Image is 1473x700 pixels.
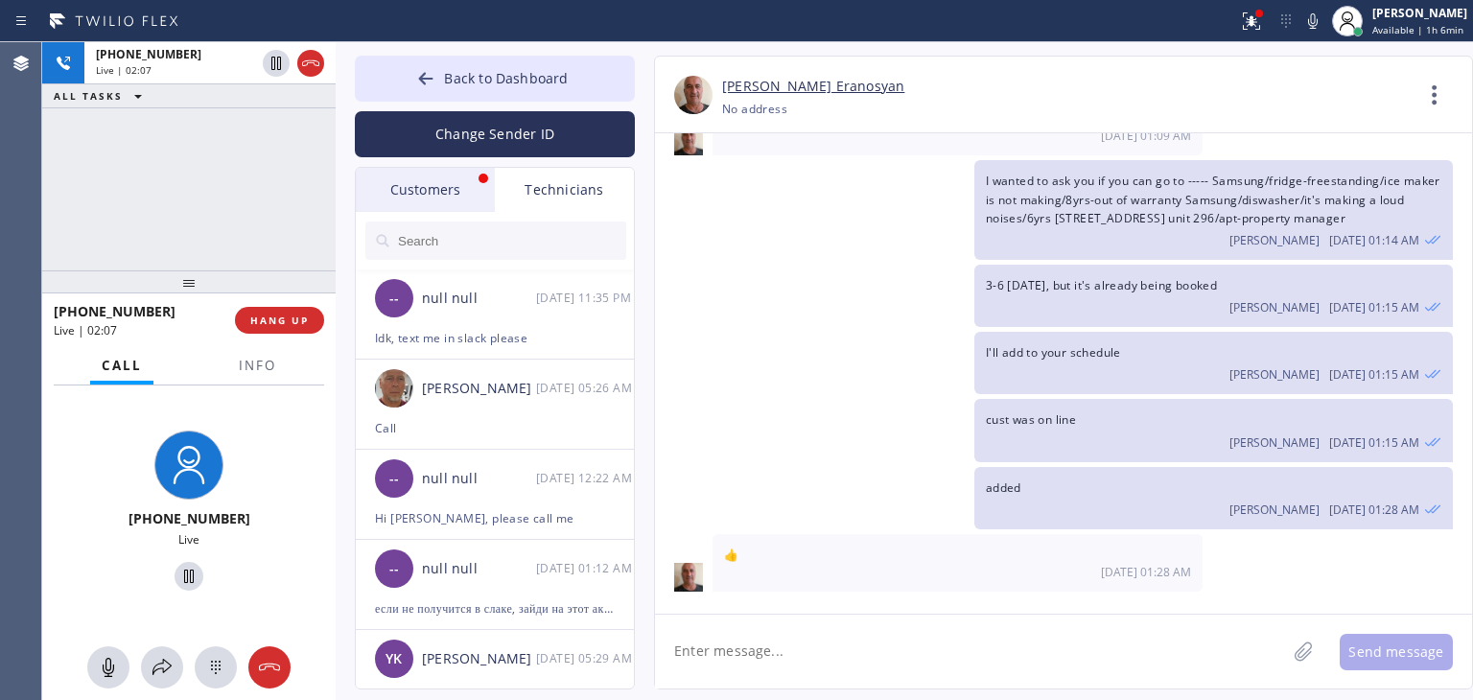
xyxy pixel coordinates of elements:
[1299,8,1326,35] button: Mute
[42,84,161,107] button: ALL TASKS
[422,288,536,310] div: null null
[96,46,201,62] span: [PHONE_NUMBER]
[536,377,636,399] div: 09/25/2025 9:26 AM
[235,307,324,334] button: HANG UP
[129,509,250,527] span: [PHONE_NUMBER]
[102,357,142,374] span: Call
[422,648,536,670] div: [PERSON_NAME]
[536,647,636,669] div: 09/18/2025 9:29 AM
[1329,434,1419,451] span: [DATE] 01:15 AM
[1372,23,1463,36] span: Available | 1h 6min
[1329,232,1419,248] span: [DATE] 01:14 AM
[54,89,123,103] span: ALL TASKS
[986,344,1121,361] span: I'll add to your schedule
[375,369,413,408] img: d5dde4b83224b5b0dfd88976ef15868e.jpg
[536,557,636,579] div: 09/22/2025 9:12 AM
[1101,128,1191,144] span: [DATE] 01:09 AM
[713,534,1203,592] div: 03/25/2025 9:28 AM
[356,168,495,212] div: Customers
[674,127,703,155] img: 538c64125ca06044fbadbd2da3dc4cf8.jpg
[1101,564,1191,580] span: [DATE] 01:28 AM
[375,507,615,529] div: Hi [PERSON_NAME], please call me
[974,160,1453,260] div: 03/25/2025 9:14 AM
[974,467,1453,529] div: 03/25/2025 9:28 AM
[386,648,402,670] span: YK
[355,56,635,102] button: Back to Dashboard
[536,287,636,309] div: 09/26/2025 9:35 AM
[724,547,738,563] span: 👍
[495,168,634,212] div: Technicians
[1329,299,1419,315] span: [DATE] 01:15 AM
[674,76,713,114] img: 538c64125ca06044fbadbd2da3dc4cf8.jpg
[1229,366,1320,383] span: [PERSON_NAME]
[986,277,1217,293] span: 3-6 [DATE], but it's already being booked
[1229,232,1320,248] span: [PERSON_NAME]
[250,314,309,327] span: HANG UP
[389,288,399,310] span: --
[297,50,324,77] button: Hang up
[1329,502,1419,518] span: [DATE] 01:28 AM
[87,646,129,688] button: Mute
[389,558,399,580] span: --
[195,646,237,688] button: Open dialpad
[422,468,536,490] div: null null
[227,347,288,385] button: Info
[355,111,635,157] button: Change Sender ID
[90,347,153,385] button: Call
[974,332,1453,394] div: 03/25/2025 9:15 AM
[422,378,536,400] div: [PERSON_NAME]
[175,562,203,591] button: Hold Customer
[389,468,399,490] span: --
[986,411,1076,428] span: cust was on line
[722,76,904,98] a: [PERSON_NAME] Eranosyan
[1340,634,1453,670] button: Send message
[375,417,615,439] div: Call
[1329,366,1419,383] span: [DATE] 01:15 AM
[239,357,276,374] span: Info
[986,479,1021,496] span: added
[1229,502,1320,518] span: [PERSON_NAME]
[974,399,1453,461] div: 03/25/2025 9:15 AM
[1229,434,1320,451] span: [PERSON_NAME]
[54,302,175,320] span: [PHONE_NUMBER]
[986,173,1440,225] span: I wanted to ask you if you can go to ----- Samsung/fridge-freestanding/ice maker is not making/8y...
[422,558,536,580] div: null null
[248,646,291,688] button: Hang up
[96,63,152,77] span: Live | 02:07
[444,69,568,87] span: Back to Dashboard
[536,467,636,489] div: 09/23/2025 9:22 AM
[54,322,117,338] span: Live | 02:07
[141,646,183,688] button: Open directory
[974,265,1453,327] div: 03/25/2025 9:15 AM
[722,98,787,120] div: No address
[263,50,290,77] button: Hold Customer
[375,597,615,619] div: если не получится в слаке, зайди на этот аккаунт просто в телефоне, на почту я имею ввиду, т выбе...
[396,222,626,260] input: Search
[375,327,615,349] div: Idk, text me in slack please
[1229,299,1320,315] span: [PERSON_NAME]
[674,563,703,592] img: 538c64125ca06044fbadbd2da3dc4cf8.jpg
[178,531,199,548] span: Live
[1372,5,1467,21] div: [PERSON_NAME]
